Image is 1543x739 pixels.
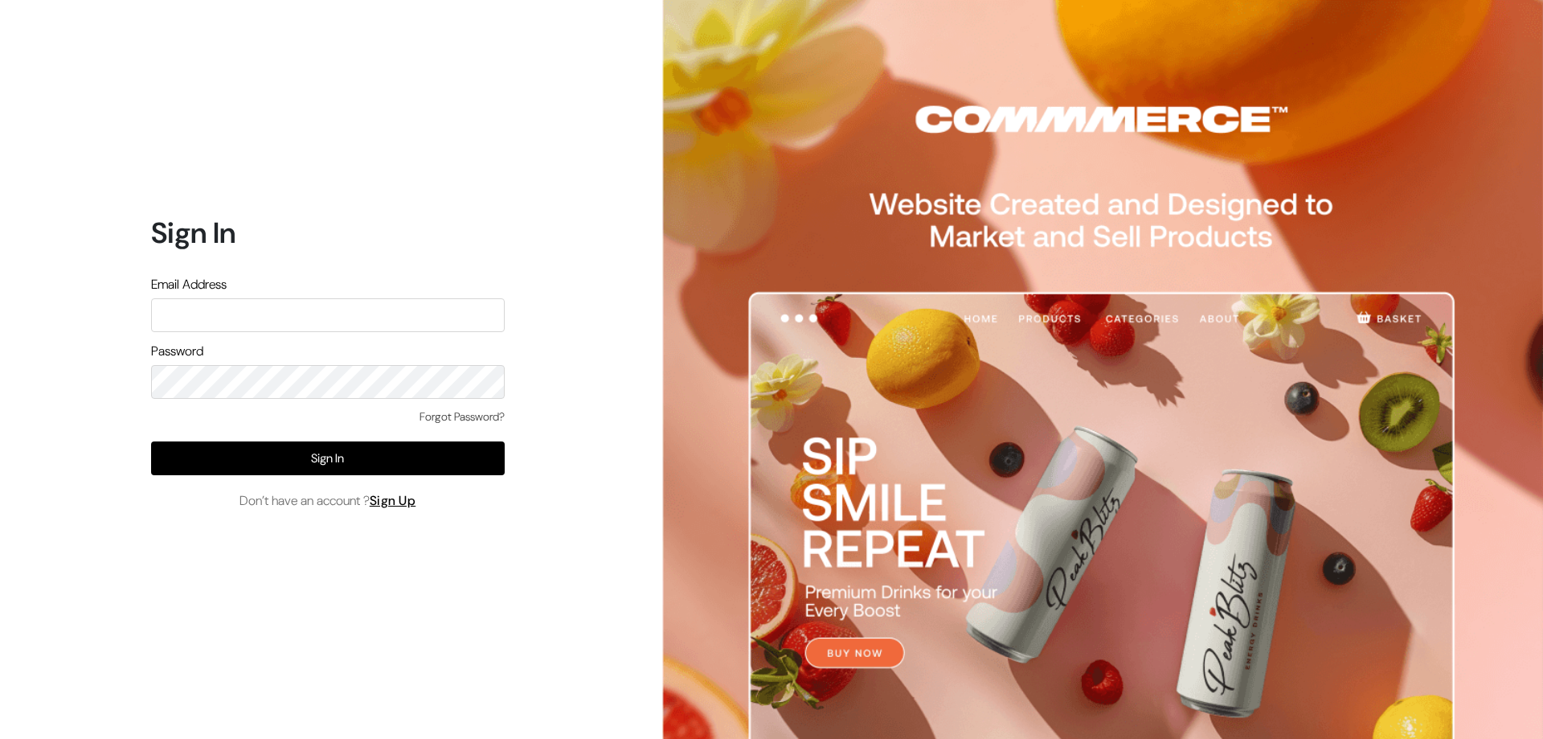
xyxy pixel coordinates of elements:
[420,409,505,425] a: Forgot Password?
[239,491,416,511] span: Don’t have an account ?
[151,441,505,475] button: Sign In
[151,275,227,294] label: Email Address
[370,492,416,509] a: Sign Up
[151,342,203,361] label: Password
[151,216,505,250] h1: Sign In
